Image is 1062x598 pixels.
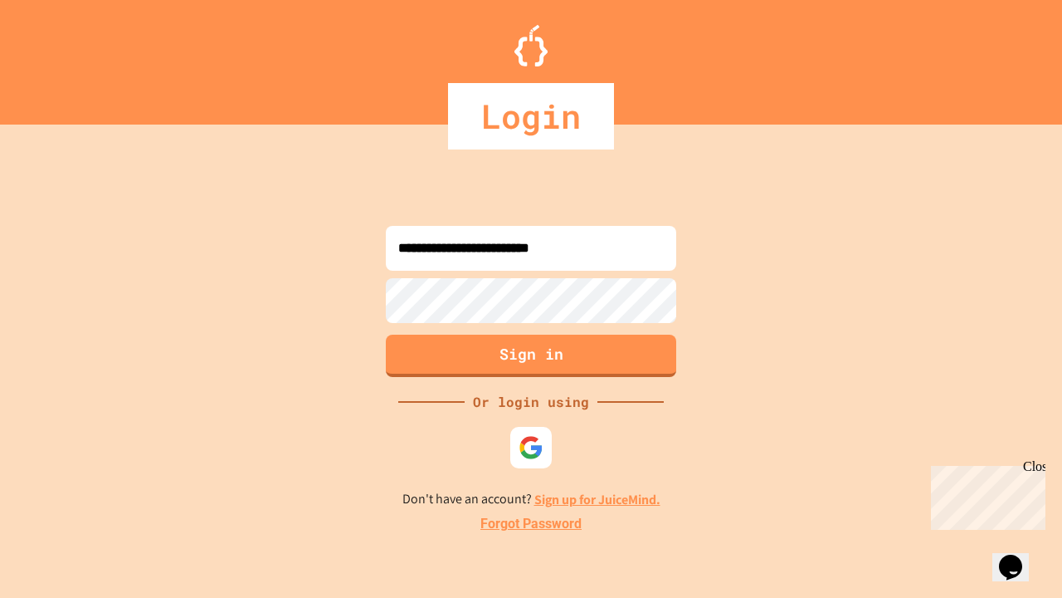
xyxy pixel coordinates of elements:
iframe: chat widget [992,532,1045,581]
div: Or login using [465,392,597,412]
iframe: chat widget [924,459,1045,530]
img: google-icon.svg [519,435,543,460]
p: Don't have an account? [402,489,660,510]
div: Chat with us now!Close [7,7,114,105]
a: Sign up for JuiceMind. [534,491,660,508]
a: Forgot Password [480,514,582,534]
div: Login [448,83,614,149]
img: Logo.svg [514,25,548,66]
button: Sign in [386,335,676,377]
